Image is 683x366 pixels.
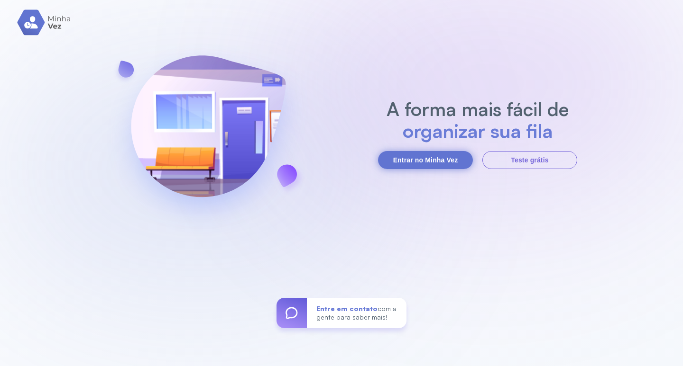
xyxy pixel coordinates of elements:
h2: A forma mais fácil de [382,98,574,120]
a: Entre em contatocom a gente para saber mais! [277,298,406,328]
img: logo.svg [17,9,72,36]
button: Entrar no Minha Vez [378,151,473,169]
button: Teste grátis [482,151,577,169]
div: com a gente para saber mais! [307,298,406,328]
img: banner-login.svg [106,30,311,236]
h2: organizar sua fila [382,120,574,142]
span: Entre em contato [316,304,378,312]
